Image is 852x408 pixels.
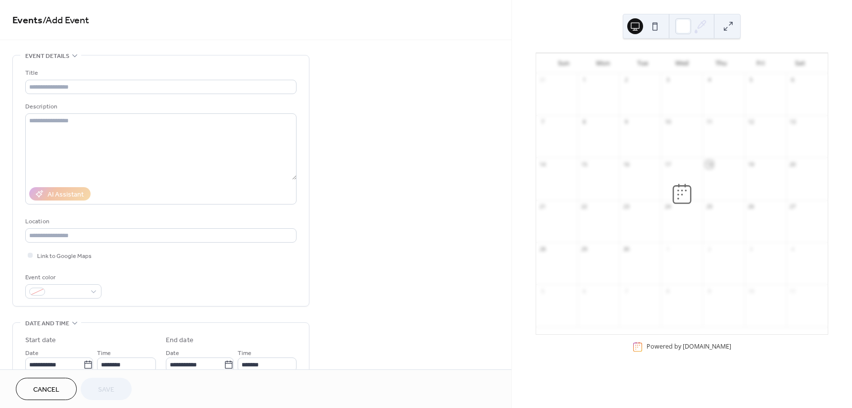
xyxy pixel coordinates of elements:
div: 1 [664,245,671,253]
div: 7 [622,287,630,295]
div: 11 [705,118,713,126]
div: End date [166,335,194,346]
span: Date [166,348,179,358]
div: Mon [583,53,623,73]
div: Title [25,68,295,78]
div: 3 [748,245,755,253]
div: Wed [662,53,702,73]
span: Event details [25,51,69,61]
div: Sat [780,53,820,73]
div: 25 [705,203,713,210]
div: 3 [664,76,671,84]
div: Sun [544,53,584,73]
div: Description [25,102,295,112]
div: 2 [622,76,630,84]
span: Cancel [33,385,59,395]
div: 15 [581,160,588,168]
div: 14 [539,160,547,168]
div: 4 [789,245,797,253]
div: 16 [622,160,630,168]
div: 5 [539,287,547,295]
a: [DOMAIN_NAME] [683,343,731,351]
span: / Add Event [43,11,89,30]
div: 1 [581,76,588,84]
div: 9 [705,287,713,295]
div: 9 [622,118,630,126]
div: 22 [581,203,588,210]
div: 6 [581,287,588,295]
div: Location [25,216,295,227]
div: 10 [664,118,671,126]
div: 28 [539,245,547,253]
div: 17 [664,160,671,168]
div: 4 [705,76,713,84]
div: 8 [581,118,588,126]
div: 29 [581,245,588,253]
div: 7 [539,118,547,126]
div: Start date [25,335,56,346]
div: Fri [741,53,781,73]
div: Event color [25,272,100,283]
div: 10 [748,287,755,295]
div: 24 [664,203,671,210]
span: Link to Google Maps [37,251,92,261]
div: 19 [748,160,755,168]
button: Cancel [16,378,77,400]
div: 26 [748,203,755,210]
span: Date [25,348,39,358]
span: Time [238,348,251,358]
span: Time [97,348,111,358]
div: 11 [789,287,797,295]
div: 12 [748,118,755,126]
div: 21 [539,203,547,210]
div: 31 [539,76,547,84]
div: 30 [622,245,630,253]
a: Events [12,11,43,30]
div: 27 [789,203,797,210]
div: Tue [623,53,662,73]
div: 8 [664,287,671,295]
div: Thu [702,53,741,73]
span: Date and time [25,318,69,329]
div: Powered by [647,343,731,351]
div: 18 [705,160,713,168]
div: 13 [789,118,797,126]
div: 5 [748,76,755,84]
div: 20 [789,160,797,168]
div: 2 [705,245,713,253]
div: 6 [789,76,797,84]
div: 23 [622,203,630,210]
